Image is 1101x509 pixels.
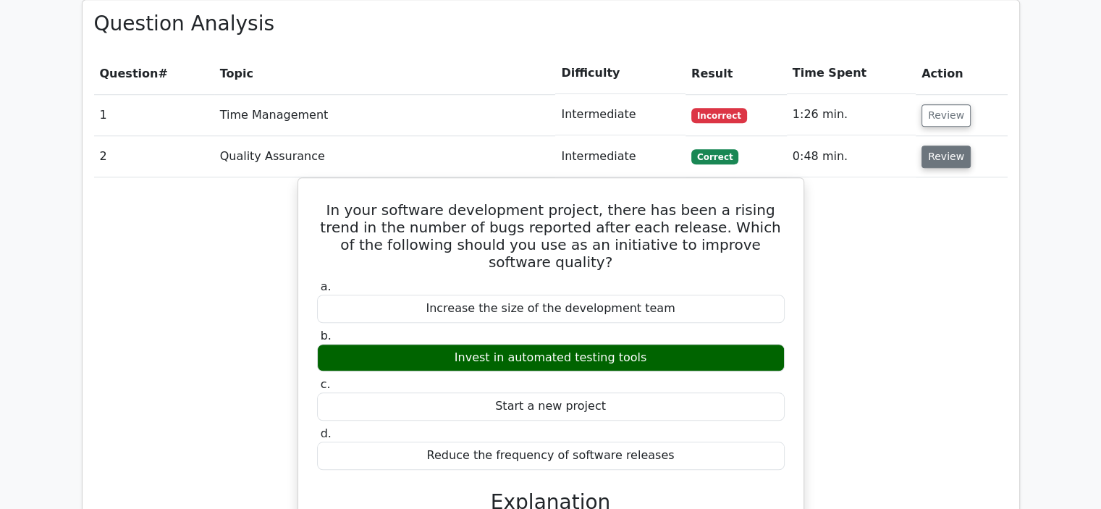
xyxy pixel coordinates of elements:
th: # [94,53,214,94]
td: 1:26 min. [787,94,916,135]
div: Invest in automated testing tools [317,344,785,372]
span: c. [321,377,331,391]
td: Intermediate [555,136,686,177]
span: Incorrect [691,108,747,122]
td: 2 [94,136,214,177]
button: Review [921,146,971,168]
h3: Question Analysis [94,12,1008,36]
td: 1 [94,94,214,135]
span: d. [321,426,332,440]
th: Difficulty [555,53,686,94]
h5: In your software development project, there has been a rising trend in the number of bugs reporte... [316,201,786,271]
span: Question [100,67,159,80]
div: Start a new project [317,392,785,421]
th: Topic [214,53,556,94]
div: Reduce the frequency of software releases [317,442,785,470]
button: Review [921,104,971,127]
span: a. [321,279,332,293]
span: Correct [691,149,738,164]
th: Action [916,53,1008,94]
td: Time Management [214,94,556,135]
th: Result [686,53,787,94]
span: b. [321,329,332,342]
div: Increase the size of the development team [317,295,785,323]
td: Quality Assurance [214,136,556,177]
td: 0:48 min. [787,136,916,177]
th: Time Spent [787,53,916,94]
td: Intermediate [555,94,686,135]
